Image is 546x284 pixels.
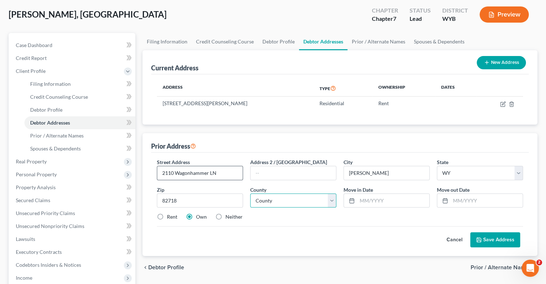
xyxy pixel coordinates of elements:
span: 7 [393,15,396,22]
i: chevron_left [143,265,148,270]
td: [STREET_ADDRESS][PERSON_NAME] [157,97,314,110]
div: Chapter [372,15,398,23]
a: Credit Report [10,52,135,65]
span: Move out Date [437,187,470,193]
button: Preview [480,6,529,23]
input: XXXXX [157,194,243,208]
input: Enter city... [344,166,429,180]
span: City [344,159,353,165]
a: Credit Counseling Course [192,33,258,50]
span: Debtor Profile [30,107,62,113]
a: Debtor Addresses [24,116,135,129]
a: Property Analysis [10,181,135,194]
span: Executory Contracts [16,249,62,255]
span: Prior / Alternate Names [471,265,532,270]
span: 2 [536,260,542,265]
button: Save Address [470,232,520,247]
div: Lead [410,15,431,23]
div: WYB [442,15,468,23]
span: State [437,159,448,165]
input: MM/YYYY [357,194,429,208]
button: New Address [477,56,526,69]
th: Dates [435,80,476,97]
span: Credit Report [16,55,47,61]
button: Prior / Alternate Names chevron_right [471,265,537,270]
th: Address [157,80,314,97]
div: Prior Address [151,142,196,150]
td: Residential [314,97,373,110]
a: Debtor Addresses [299,33,347,50]
label: Neither [225,213,243,220]
span: Zip [157,187,164,193]
span: Spouses & Dependents [30,145,81,152]
span: Prior / Alternate Names [30,132,84,139]
label: Own [196,213,207,220]
input: MM/YYYY [451,194,523,208]
div: District [442,6,468,15]
div: Status [410,6,431,15]
span: Unsecured Nonpriority Claims [16,223,84,229]
label: Rent [167,213,177,220]
th: Ownership [373,80,435,97]
span: Codebtors Insiders & Notices [16,262,81,268]
span: Personal Property [16,171,57,177]
a: Filing Information [24,78,135,90]
button: Cancel [439,233,470,247]
span: Real Property [16,158,47,164]
iframe: Intercom live chat [522,260,539,277]
a: Unsecured Nonpriority Claims [10,220,135,233]
span: Client Profile [16,68,46,74]
a: Prior / Alternate Names [24,129,135,142]
a: Secured Claims [10,194,135,207]
a: Debtor Profile [24,103,135,116]
a: Spouses & Dependents [410,33,469,50]
span: Move in Date [344,187,373,193]
input: Enter street address [157,166,243,180]
span: County [250,187,266,193]
a: Spouses & Dependents [24,142,135,155]
span: Case Dashboard [16,42,52,48]
td: Rent [373,97,435,110]
span: Lawsuits [16,236,35,242]
span: Property Analysis [16,184,56,190]
span: Unsecured Priority Claims [16,210,75,216]
a: Credit Counseling Course [24,90,135,103]
div: Chapter [372,6,398,15]
a: Unsecured Priority Claims [10,207,135,220]
a: Debtor Profile [258,33,299,50]
div: Current Address [151,64,199,72]
a: Prior / Alternate Names [347,33,410,50]
a: Case Dashboard [10,39,135,52]
span: Filing Information [30,81,71,87]
span: Secured Claims [16,197,50,203]
th: Type [314,80,373,97]
span: Credit Counseling Course [30,94,88,100]
a: Executory Contracts [10,246,135,259]
span: Debtor Addresses [30,120,70,126]
button: chevron_left Debtor Profile [143,265,184,270]
a: Lawsuits [10,233,135,246]
a: Filing Information [143,33,192,50]
span: Income [16,275,32,281]
span: Debtor Profile [148,265,184,270]
input: -- [251,166,336,180]
label: Address 2 / [GEOGRAPHIC_DATA] [250,158,327,166]
span: Street Address [157,159,190,165]
span: [PERSON_NAME], [GEOGRAPHIC_DATA] [9,9,167,19]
